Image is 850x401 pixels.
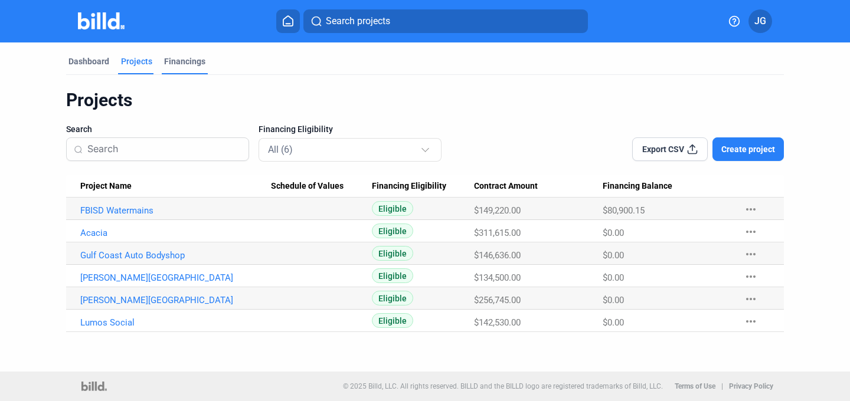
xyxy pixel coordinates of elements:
button: JG [748,9,772,33]
span: Eligible [372,201,413,216]
button: Export CSV [632,137,708,161]
span: Eligible [372,223,413,238]
span: Export CSV [642,143,684,155]
p: © 2025 Billd, LLC. All rights reserved. BILLD and the BILLD logo are registered trademarks of Bil... [343,382,663,390]
span: Schedule of Values [271,181,344,192]
a: FBISD Watermains [80,205,271,216]
span: Eligible [372,246,413,261]
a: [PERSON_NAME][GEOGRAPHIC_DATA] [80,272,271,283]
a: Gulf Coast Auto Bodyshop [80,250,271,261]
button: Create project [712,137,784,161]
span: $0.00 [603,317,624,328]
div: Dashboard [68,55,109,67]
span: $311,615.00 [474,228,521,238]
span: Contract Amount [474,181,538,192]
div: Financing Balance [603,181,732,192]
span: Search projects [326,14,390,28]
span: Financing Eligibility [372,181,446,192]
div: Project Name [80,181,271,192]
span: Project Name [80,181,132,192]
span: $134,500.00 [474,272,521,283]
mat-icon: more_horiz [744,202,758,216]
span: JG [754,14,766,28]
span: Financing Eligibility [259,123,333,135]
span: $0.00 [603,295,624,305]
span: $146,636.00 [474,250,521,261]
div: Projects [121,55,152,67]
span: Search [66,123,92,135]
button: Search projects [303,9,588,33]
div: Schedule of Values [271,181,372,192]
mat-icon: more_horiz [744,292,758,306]
mat-icon: more_horiz [744,314,758,328]
div: Contract Amount [474,181,603,192]
span: $0.00 [603,272,624,283]
b: Terms of Use [675,382,715,390]
span: $142,530.00 [474,317,521,328]
div: Projects [66,89,784,111]
mat-icon: more_horiz [744,269,758,284]
div: Financing Eligibility [372,181,473,192]
input: Search [87,137,241,162]
span: $0.00 [603,250,624,261]
a: Lumos Social [80,317,271,328]
mat-icon: more_horiz [744,225,758,239]
img: logo [81,382,107,391]
span: Eligible [372,268,413,283]
span: $80,900.15 [603,205,645,216]
p: | [721,382,723,390]
div: Financings [164,55,205,67]
span: Financing Balance [603,181,672,192]
img: Billd Company Logo [78,12,125,29]
mat-icon: more_horiz [744,247,758,261]
b: Privacy Policy [729,382,773,390]
span: $149,220.00 [474,205,521,216]
mat-select-trigger: All (6) [268,144,293,155]
span: Create project [721,143,775,155]
a: Acacia [80,228,271,238]
span: Eligible [372,291,413,305]
a: [PERSON_NAME][GEOGRAPHIC_DATA] [80,295,271,305]
span: Eligible [372,313,413,328]
span: $0.00 [603,228,624,238]
span: $256,745.00 [474,295,521,305]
